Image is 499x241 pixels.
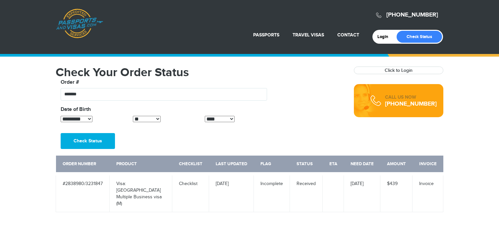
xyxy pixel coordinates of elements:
th: Order Number [56,156,110,174]
th: Checklist [172,156,209,174]
td: [DATE] [209,174,254,212]
button: Check Status [61,133,115,149]
th: Flag [254,156,290,174]
td: #2838980/3231847 [56,174,110,212]
th: Invoice [413,156,443,174]
th: Last Updated [209,156,254,174]
td: [DATE] [344,174,380,212]
th: Product [110,156,172,174]
a: Travel Visas [293,32,324,38]
a: Passports & [DOMAIN_NAME] [56,9,103,38]
th: Status [290,156,323,174]
th: Need Date [344,156,380,174]
a: Login [377,34,393,39]
a: Invoice [419,181,434,186]
td: $439 [380,174,413,212]
div: [PHONE_NUMBER] [385,101,437,107]
a: Passports [253,32,279,38]
a: Checklist [179,181,197,186]
div: CALL US NOW [385,94,437,101]
td: Received [290,174,323,212]
td: Incomplete [254,174,290,212]
label: Order # [61,78,79,86]
th: ETA [323,156,344,174]
a: Check Status [397,31,442,43]
th: Amount [380,156,413,174]
td: Visa: [GEOGRAPHIC_DATA] Multiple Business visa (M) [110,174,172,212]
h1: Check Your Order Status [56,67,344,78]
a: Click to Login [385,68,413,73]
a: [PHONE_NUMBER] [386,11,438,19]
label: Date of Birth [61,106,91,114]
a: Contact [337,32,359,38]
